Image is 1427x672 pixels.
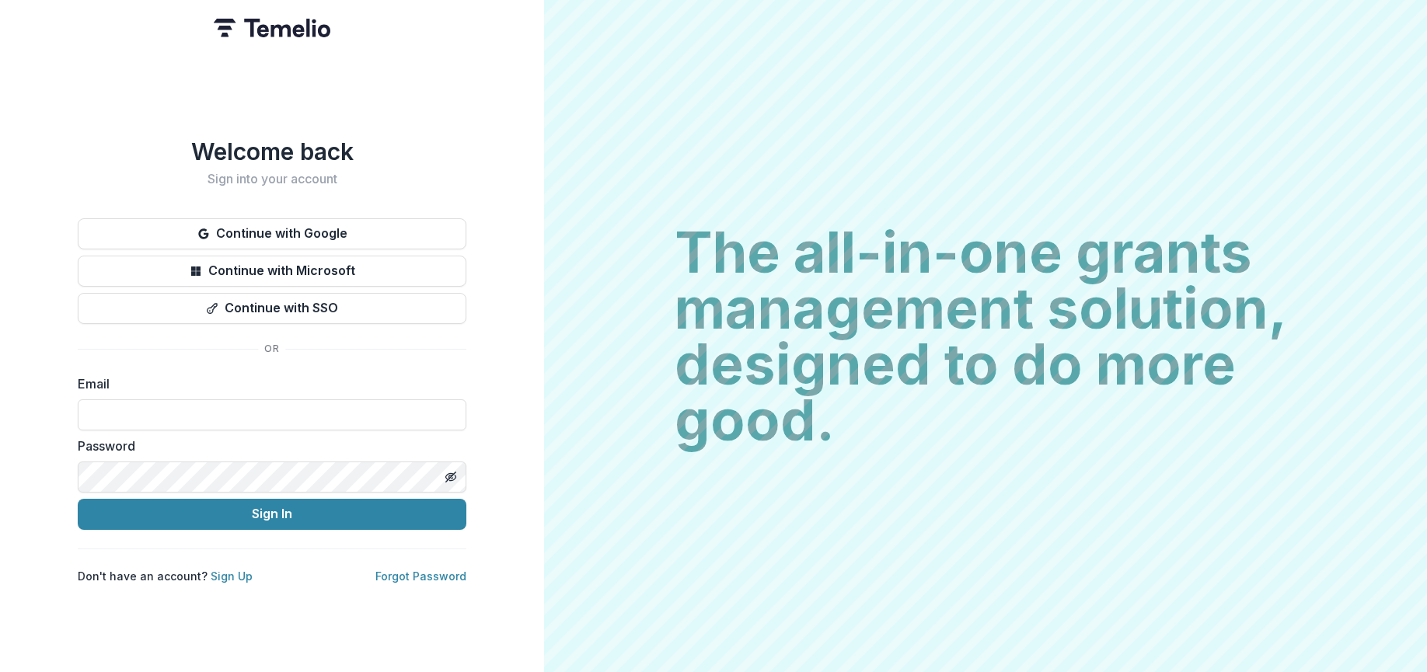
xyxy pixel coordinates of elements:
label: Email [78,374,457,393]
img: Temelio [214,19,330,37]
h2: Sign into your account [78,172,466,186]
a: Forgot Password [375,569,466,583]
button: Continue with Microsoft [78,256,466,287]
p: Don't have an account? [78,568,253,584]
a: Sign Up [211,569,253,583]
h1: Welcome back [78,138,466,165]
button: Sign In [78,499,466,530]
button: Continue with Google [78,218,466,249]
button: Toggle password visibility [438,465,463,489]
button: Continue with SSO [78,293,466,324]
label: Password [78,437,457,455]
